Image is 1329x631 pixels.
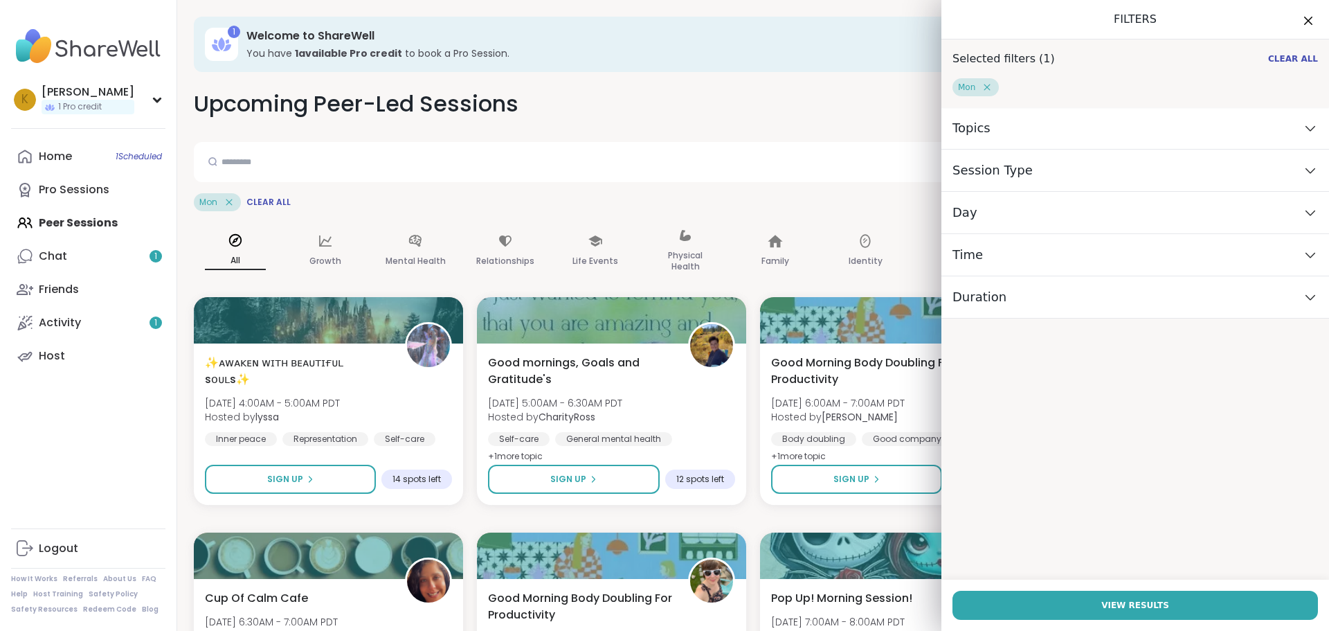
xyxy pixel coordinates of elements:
[11,22,165,71] img: ShareWell Nav Logo
[39,149,72,164] div: Home
[771,590,912,607] span: Pop Up! Morning Session!
[771,615,905,629] span: [DATE] 7:00AM - 8:00AM PDT
[488,396,622,410] span: [DATE] 5:00AM - 6:30AM PDT
[392,474,441,485] span: 14 spots left
[488,355,673,388] span: Good mornings, Goals and Gratitude's
[11,306,165,339] a: Activity1
[952,161,1033,180] span: Session Type
[407,560,450,603] img: Allie_P
[952,287,1006,307] span: Duration
[952,203,977,222] span: Day
[676,474,724,485] span: 12 spots left
[761,253,789,269] p: Family
[11,273,165,306] a: Friends
[488,590,673,623] span: Good Morning Body Doubling For Productivity
[246,28,1293,44] h3: Welcome to ShareWell
[246,46,1293,60] h3: You have to book a Pro Session.
[11,173,165,206] a: Pro Sessions
[205,252,266,270] p: All
[282,432,368,446] div: Representation
[1268,53,1318,64] span: Clear All
[11,240,165,273] a: Chat1
[572,253,618,269] p: Life Events
[11,605,78,614] a: Safety Resources
[771,396,905,410] span: [DATE] 6:00AM - 7:00AM PDT
[952,591,1318,620] button: View Results
[550,473,586,486] span: Sign Up
[958,82,975,93] span: Mon
[205,355,390,388] span: ✨ᴀᴡᴀᴋᴇɴ ᴡɪᴛʜ ʙᴇᴀᴜᴛɪғᴜʟ sᴏᴜʟs✨
[255,410,279,424] b: lyssa
[539,410,595,424] b: CharityRoss
[39,182,109,197] div: Pro Sessions
[849,253,883,269] p: Identity
[142,605,159,614] a: Blog
[11,339,165,373] a: Host
[205,590,308,607] span: Cup Of Calm Cafe
[33,589,83,599] a: Host Training
[309,253,341,269] p: Growth
[267,473,303,486] span: Sign Up
[205,396,340,410] span: [DATE] 4:00AM - 5:00AM PDT
[58,101,102,113] span: 1 Pro credit
[154,317,157,329] span: 1
[1101,599,1169,612] span: View Results
[386,253,446,269] p: Mental Health
[39,541,78,556] div: Logout
[39,249,67,264] div: Chat
[488,465,660,494] button: Sign Up
[39,348,65,364] div: Host
[295,46,402,60] b: 1 available Pro credit
[488,432,550,446] div: Self-care
[488,410,622,424] span: Hosted by
[771,432,856,446] div: Body doubling
[952,245,983,265] span: Time
[952,11,1318,28] h1: Filters
[862,432,952,446] div: Good company
[771,465,942,494] button: Sign Up
[407,324,450,367] img: lyssa
[205,410,340,424] span: Hosted by
[11,532,165,565] a: Logout
[42,85,134,100] div: [PERSON_NAME]
[833,473,869,486] span: Sign Up
[103,574,136,584] a: About Us
[771,410,905,424] span: Hosted by
[154,251,157,263] span: 1
[555,432,672,446] div: General mental health
[205,465,376,494] button: Sign Up
[39,315,81,330] div: Activity
[952,118,991,138] span: Topics
[822,410,898,424] b: [PERSON_NAME]
[228,26,240,38] div: 1
[205,615,338,629] span: [DATE] 6:30AM - 7:00AM PDT
[39,282,79,297] div: Friends
[11,589,28,599] a: Help
[690,560,733,603] img: Adrienne_QueenOfTheDawn
[952,51,1055,67] h1: Selected filters ( 1 )
[246,197,291,208] span: Clear All
[194,89,518,120] h2: Upcoming Peer-Led Sessions
[21,91,28,109] span: K
[690,324,733,367] img: CharityRoss
[116,151,162,162] span: 1 Scheduled
[205,432,277,446] div: Inner peace
[63,574,98,584] a: Referrals
[11,140,165,173] a: Home1Scheduled
[374,432,435,446] div: Self-care
[89,589,138,599] a: Safety Policy
[771,355,956,388] span: Good Morning Body Doubling For Productivity
[11,574,57,584] a: How It Works
[83,605,136,614] a: Redeem Code
[476,253,534,269] p: Relationships
[199,197,217,208] span: Mon
[655,247,716,275] p: Physical Health
[142,574,156,584] a: FAQ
